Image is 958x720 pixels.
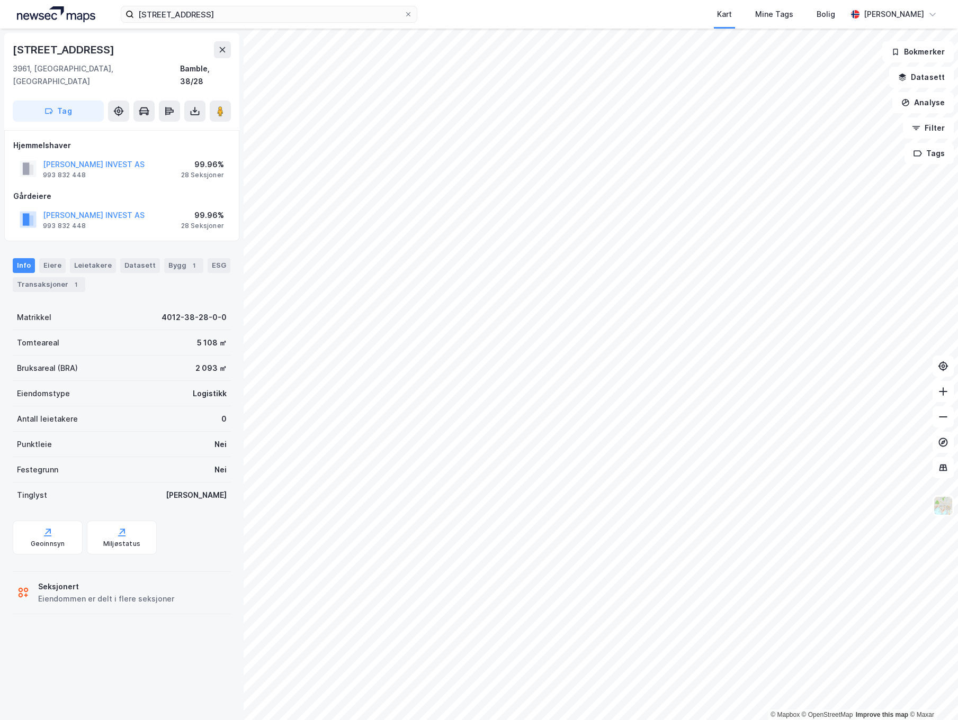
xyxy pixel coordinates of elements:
input: Søk på adresse, matrikkel, gårdeiere, leietakere eller personer [134,6,404,22]
div: Bolig [817,8,835,21]
div: Punktleie [17,438,52,451]
div: Gårdeiere [13,190,230,203]
div: 99.96% [181,158,224,171]
div: Mine Tags [755,8,793,21]
div: [PERSON_NAME] [864,8,924,21]
iframe: Chat Widget [905,669,958,720]
div: Kart [717,8,732,21]
div: Tinglyst [17,489,47,502]
div: 1 [189,260,199,271]
div: Bygg [164,258,203,273]
div: Logistikk [193,387,227,400]
div: ESG [208,258,230,273]
div: Bamble, 38/28 [180,62,231,88]
div: [STREET_ADDRESS] [13,41,117,58]
div: Transaksjoner [13,277,85,292]
div: Nei [214,463,227,476]
div: 4012-38-28-0-0 [162,311,227,324]
div: 993 832 448 [43,222,86,230]
div: 993 832 448 [43,171,86,179]
img: Z [933,496,953,516]
button: Tags [905,143,954,164]
div: Eiere [39,258,66,273]
div: Hjemmelshaver [13,139,230,152]
div: 3961, [GEOGRAPHIC_DATA], [GEOGRAPHIC_DATA] [13,62,180,88]
div: [PERSON_NAME] [166,489,227,502]
a: OpenStreetMap [802,711,853,718]
div: Datasett [120,258,160,273]
div: Leietakere [70,258,116,273]
button: Datasett [889,67,954,88]
div: Antall leietakere [17,413,78,425]
div: Tomteareal [17,336,59,349]
div: 1 [70,279,81,290]
a: Improve this map [856,711,908,718]
div: Nei [214,438,227,451]
div: Kontrollprogram for chat [905,669,958,720]
div: Eiendomstype [17,387,70,400]
a: Mapbox [771,711,800,718]
div: 28 Seksjoner [181,171,224,179]
img: logo.a4113a55bc3d86da70a041830d287a7e.svg [17,6,95,22]
div: 28 Seksjoner [181,222,224,230]
div: Geoinnsyn [31,540,65,548]
button: Tag [13,101,104,122]
div: 5 108 ㎡ [197,336,227,349]
div: 0 [221,413,227,425]
div: Miljøstatus [103,540,140,548]
div: Bruksareal (BRA) [17,362,78,375]
button: Analyse [892,92,954,113]
div: Festegrunn [17,463,58,476]
button: Filter [903,117,954,139]
div: Eiendommen er delt i flere seksjoner [38,593,174,605]
div: Seksjonert [38,580,174,593]
div: Info [13,258,35,273]
button: Bokmerker [882,41,954,62]
div: Matrikkel [17,311,51,324]
div: 99.96% [181,209,224,222]
div: 2 093 ㎡ [195,362,227,375]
